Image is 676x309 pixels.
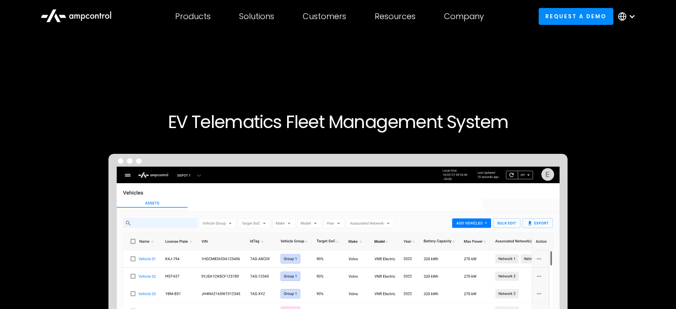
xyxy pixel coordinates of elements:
[303,12,346,21] div: Customers
[175,12,211,21] div: Products
[239,12,274,21] div: Solutions
[444,12,484,21] div: Company
[375,12,416,21] div: Resources
[539,8,613,24] a: Request a demo
[68,111,608,132] h1: EV Telematics Fleet Management System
